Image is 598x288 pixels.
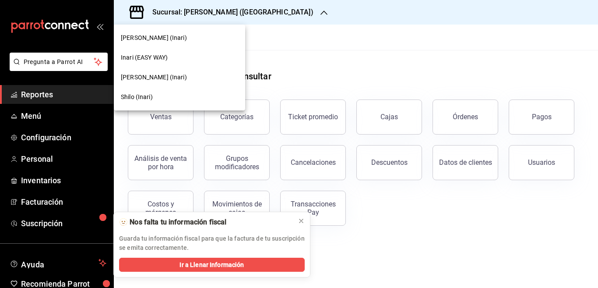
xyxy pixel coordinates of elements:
span: Shilo (Inari) [121,92,153,102]
div: Shilo (Inari) [114,87,245,107]
div: 🫥 Nos falta tu información fiscal [119,217,291,227]
div: Inari (EASY WAY) [114,48,245,68]
span: Inari (EASY WAY) [121,53,168,62]
span: [PERSON_NAME] (Inari) [121,73,187,82]
div: [PERSON_NAME] (Inari) [114,28,245,48]
p: Guarda tu información fiscal para que la factura de tu suscripción se emita correctamente. [119,234,305,252]
span: [PERSON_NAME] (Inari) [121,33,187,43]
div: [PERSON_NAME] (Inari) [114,68,245,87]
span: Ir a Llenar Información [179,260,244,270]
